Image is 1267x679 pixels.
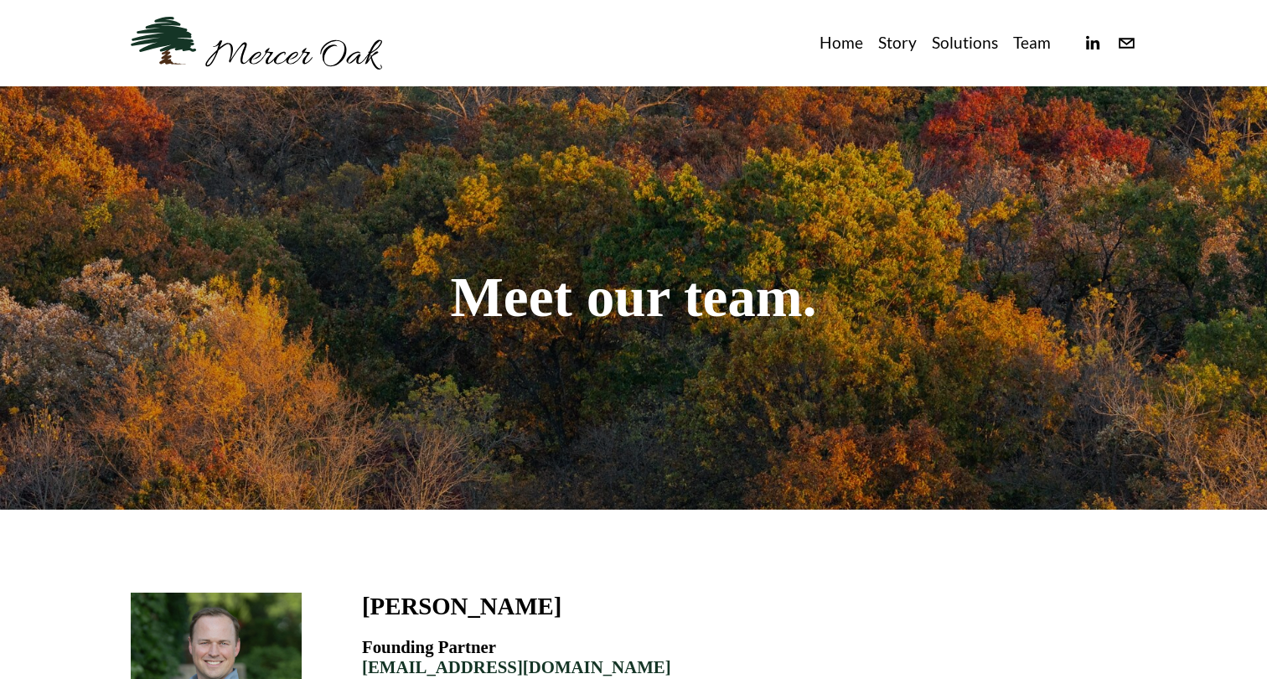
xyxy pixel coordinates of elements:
a: Team [1013,29,1051,57]
a: Solutions [932,29,998,57]
a: [EMAIL_ADDRESS][DOMAIN_NAME] [362,657,671,676]
h1: Meet our team. [131,268,1136,327]
a: Home [820,29,863,57]
a: info@merceroaklaw.com [1117,34,1136,53]
a: Story [878,29,917,57]
h3: [PERSON_NAME] [362,593,561,619]
h4: Founding Partner [362,637,1136,678]
a: linkedin-unauth [1083,34,1102,53]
